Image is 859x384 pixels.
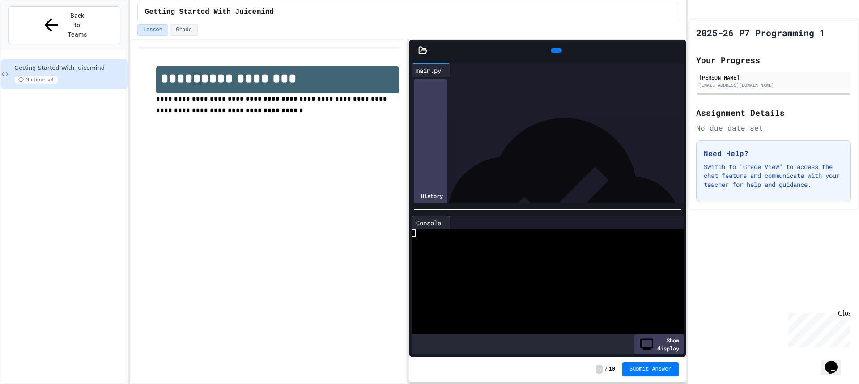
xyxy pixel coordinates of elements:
div: main.py [412,63,451,77]
iframe: chat widget [785,309,850,347]
div: Show display [634,334,684,354]
h2: Assignment Details [696,106,851,119]
p: Switch to "Grade View" to access the chat feature and communicate with your teacher for help and ... [704,162,843,189]
div: [PERSON_NAME] [699,73,848,81]
h2: Your Progress [696,54,851,66]
button: Back to Teams [8,6,120,44]
button: Lesson [137,24,168,36]
button: Grade [170,24,198,36]
span: Back to Teams [67,11,88,39]
div: main.py [412,66,446,75]
div: Console [412,218,446,228]
div: Chat with us now!Close [4,4,62,57]
span: No time set [14,76,58,84]
iframe: chat widget [821,348,850,375]
div: No due date set [696,122,851,133]
div: [EMAIL_ADDRESS][DOMAIN_NAME] [699,82,848,89]
span: 10 [609,366,615,373]
button: Submit Answer [622,362,679,376]
span: Submit Answer [629,366,672,373]
span: / [604,366,608,373]
span: - [596,365,603,374]
h1: 2025-26 P7 Programming 1 [696,26,825,39]
div: Console [412,216,451,229]
span: Getting Started With Juicemind [145,7,274,17]
span: Getting Started With Juicemind [14,64,126,72]
h3: Need Help? [704,148,843,159]
div: History [414,79,447,312]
